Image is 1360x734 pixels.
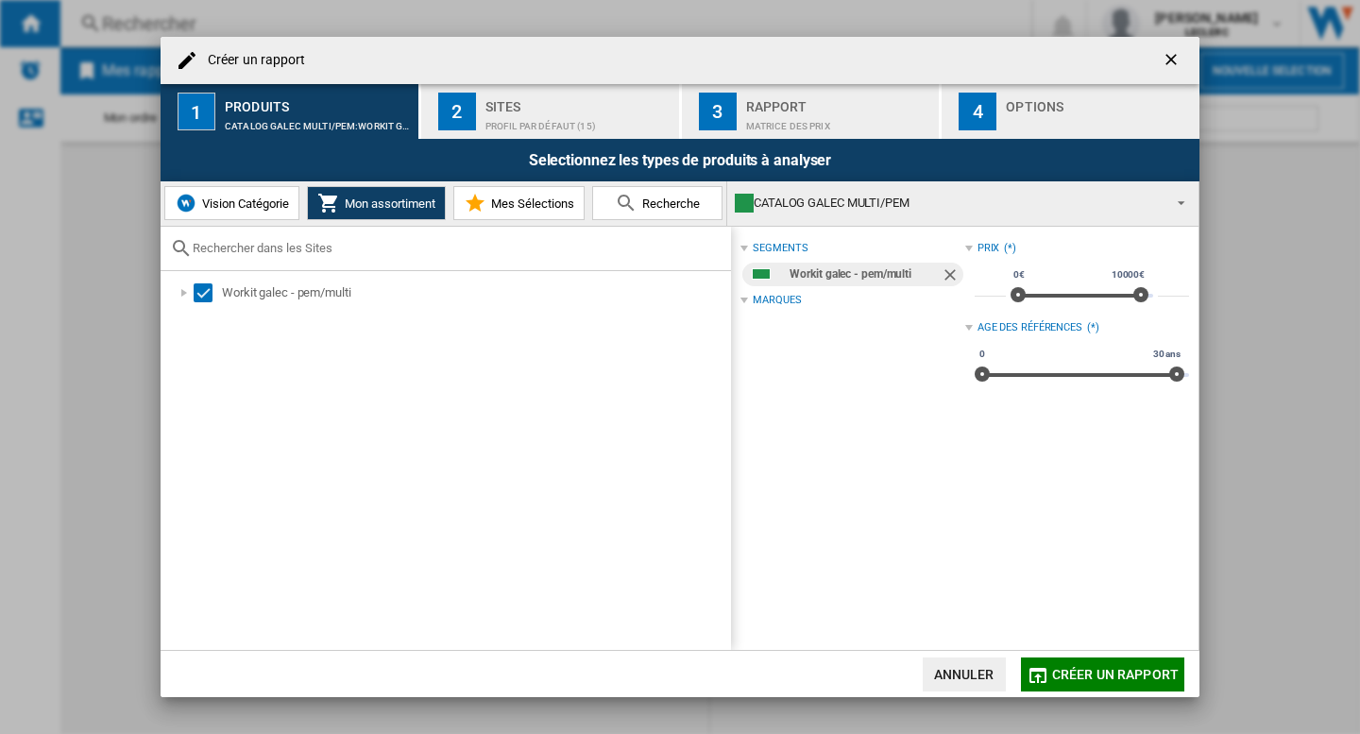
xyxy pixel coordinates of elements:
div: Profil par défaut (15) [485,111,671,131]
span: 30 ans [1150,347,1183,362]
button: getI18NText('BUTTONS.CLOSE_DIALOG') [1154,42,1192,79]
div: 3 [699,93,737,130]
div: CATALOG GALEC MULTI/PEM [735,190,1161,216]
div: Marques [753,293,801,308]
div: Sites [485,92,671,111]
button: 4 Options [942,84,1199,139]
span: 10000€ [1109,267,1147,282]
div: Age des références [977,320,1082,335]
h4: Créer un rapport [198,51,306,70]
button: Annuler [923,657,1006,691]
md-checkbox: Select [194,283,222,302]
div: Workit galec - pem/multi [222,283,728,302]
span: Créer un rapport [1052,667,1179,682]
div: 1 [178,93,215,130]
button: 3 Rapport Matrice des prix [682,84,942,139]
button: 2 Sites Profil par défaut (15) [421,84,681,139]
div: Matrice des prix [746,111,932,131]
button: Mes Sélections [453,186,585,220]
button: Créer un rapport [1021,657,1184,691]
button: Mon assortiment [307,186,446,220]
span: Vision Catégorie [197,196,289,211]
span: Mon assortiment [340,196,435,211]
img: wiser-icon-blue.png [175,192,197,214]
span: Recherche [637,196,700,211]
div: Prix [977,241,1000,256]
div: Rapport [746,92,932,111]
div: Produits [225,92,411,111]
span: Mes Sélections [486,196,574,211]
button: Recherche [592,186,722,220]
div: CATALOG GALEC MULTI/PEM:Workit galec - pem/multi [225,111,411,131]
ng-md-icon: getI18NText('BUTTONS.CLOSE_DIALOG') [1162,50,1184,73]
div: Workit galec - pem/multi [790,263,940,286]
ng-md-icon: Retirer [941,265,963,288]
input: Rechercher dans les Sites [193,241,722,255]
div: 4 [959,93,996,130]
button: Vision Catégorie [164,186,299,220]
div: segments [753,241,807,256]
div: Options [1006,92,1192,111]
div: 2 [438,93,476,130]
button: 1 Produits CATALOG GALEC MULTI/PEM:Workit galec - pem/multi [161,84,420,139]
span: 0€ [1011,267,1028,282]
span: 0 [977,347,988,362]
div: Selectionnez les types de produits à analyser [161,139,1199,181]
